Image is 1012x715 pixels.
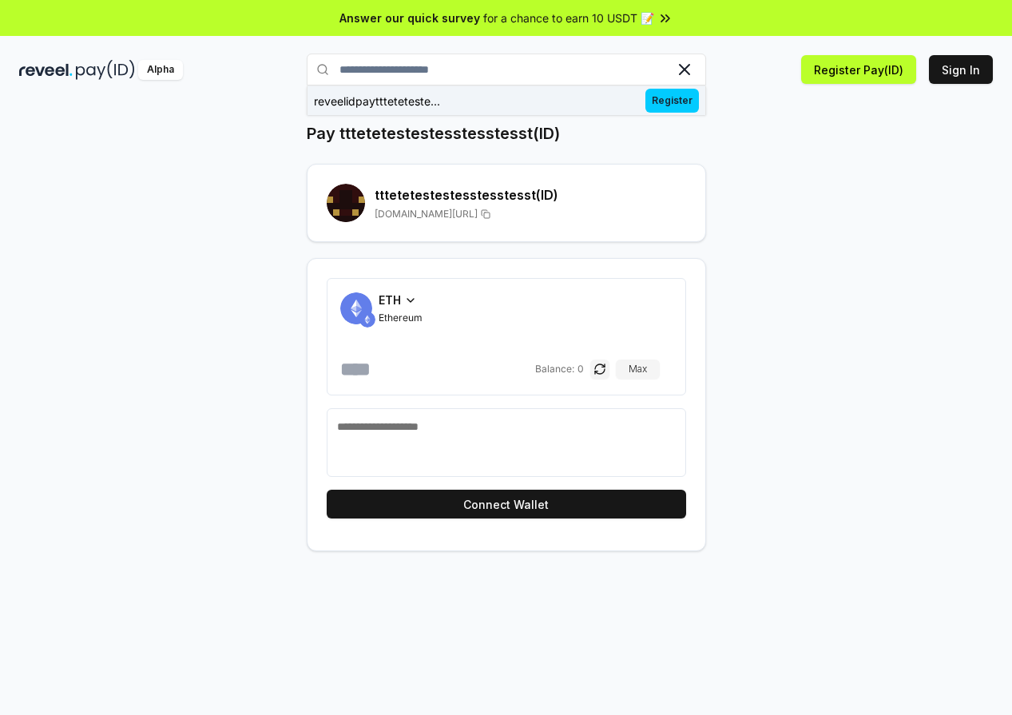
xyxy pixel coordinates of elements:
span: ETH [379,292,401,308]
div: Alpha [138,60,183,80]
span: Ethereum [379,312,423,324]
img: reveel_dark [19,60,73,80]
button: Max [616,359,660,379]
h1: Pay tttetetestestesstesstesst(ID) [307,122,560,145]
span: Balance: [535,363,574,375]
span: for a chance to earn 10 USDT 📝 [483,10,654,26]
span: [DOMAIN_NAME][URL] [375,208,478,220]
button: Sign In [929,55,993,84]
button: Register Pay(ID) [801,55,916,84]
span: Register [645,89,699,113]
img: pay_id [76,60,135,80]
span: 0 [577,363,584,375]
button: reveelidpayttteteteste...Register [307,86,706,115]
span: Answer our quick survey [339,10,480,26]
h2: tttetetestestesstesstesst (ID) [375,185,686,205]
div: reveelidpayttteteteste... [314,93,440,109]
button: Connect Wallet [327,490,686,518]
img: ETH.svg [359,312,375,328]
